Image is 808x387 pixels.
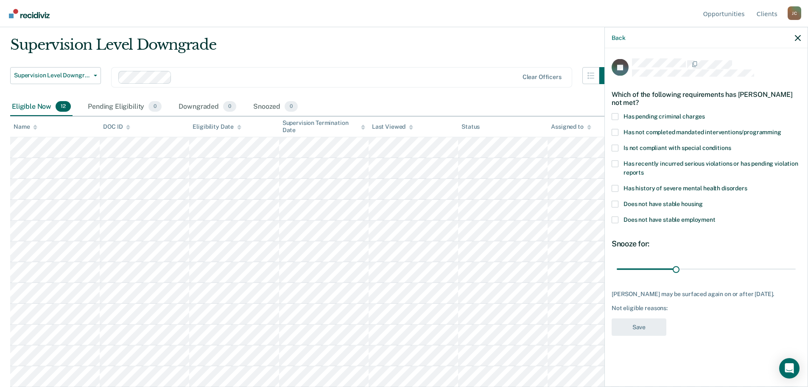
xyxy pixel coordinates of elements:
div: [PERSON_NAME] may be surfaced again on or after [DATE]. [612,290,801,297]
div: Supervision Termination Date [282,119,365,134]
div: Last Viewed [372,123,413,130]
img: Recidiviz [9,9,50,18]
button: Profile dropdown button [788,6,801,20]
div: Which of the following requirements has [PERSON_NAME] not met? [612,83,801,113]
div: Eligible Now [10,98,73,116]
span: Does not have stable housing [623,200,703,207]
div: Downgraded [177,98,238,116]
div: Name [14,123,37,130]
div: Pending Eligibility [86,98,163,116]
button: Save [612,318,666,336]
span: Has pending criminal charges [623,113,705,119]
span: 0 [148,101,162,112]
div: Assigned to [551,123,591,130]
div: Not eligible reasons: [612,305,801,312]
button: Back [612,34,625,41]
span: 0 [285,101,298,112]
span: Has recently incurred serious violations or has pending violation reports [623,160,798,175]
span: Is not compliant with special conditions [623,144,731,151]
div: Snooze for: [612,239,801,248]
span: Supervision Level Downgrade [14,72,90,79]
span: Has history of severe mental health disorders [623,184,747,191]
div: Snoozed [252,98,299,116]
span: 0 [223,101,236,112]
div: Status [461,123,480,130]
div: Eligibility Date [193,123,241,130]
span: Has not completed mandated interventions/programming [623,128,781,135]
div: DOC ID [103,123,130,130]
div: Open Intercom Messenger [779,358,800,379]
span: Does not have stable employment [623,216,716,223]
div: J C [788,6,801,20]
div: Supervision Level Downgrade [10,36,616,60]
div: Clear officers [523,73,562,81]
span: 12 [56,101,71,112]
